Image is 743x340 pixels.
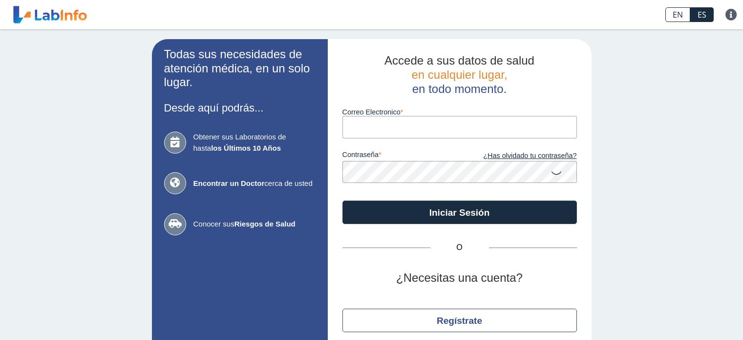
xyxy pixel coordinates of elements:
a: EN [665,7,690,22]
h2: ¿Necesitas una cuenta? [342,271,577,285]
b: Encontrar un Doctor [193,179,265,187]
span: cerca de usted [193,178,316,189]
span: en cualquier lugar, [411,68,507,81]
h3: Desde aquí podrás... [164,102,316,114]
span: Obtener sus Laboratorios de hasta [193,132,316,154]
label: contraseña [342,151,460,161]
b: Riesgos de Salud [234,220,296,228]
span: en todo momento. [412,82,507,95]
button: Regístrate [342,309,577,332]
h2: Todas sus necesidades de atención médica, en un solo lugar. [164,47,316,90]
a: ES [690,7,714,22]
span: O [430,242,489,253]
label: Correo Electronico [342,108,577,116]
span: Accede a sus datos de salud [384,54,534,67]
a: ¿Has olvidado tu contraseña? [460,151,577,161]
button: Iniciar Sesión [342,201,577,224]
b: los Últimos 10 Años [211,144,281,152]
span: Conocer sus [193,219,316,230]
